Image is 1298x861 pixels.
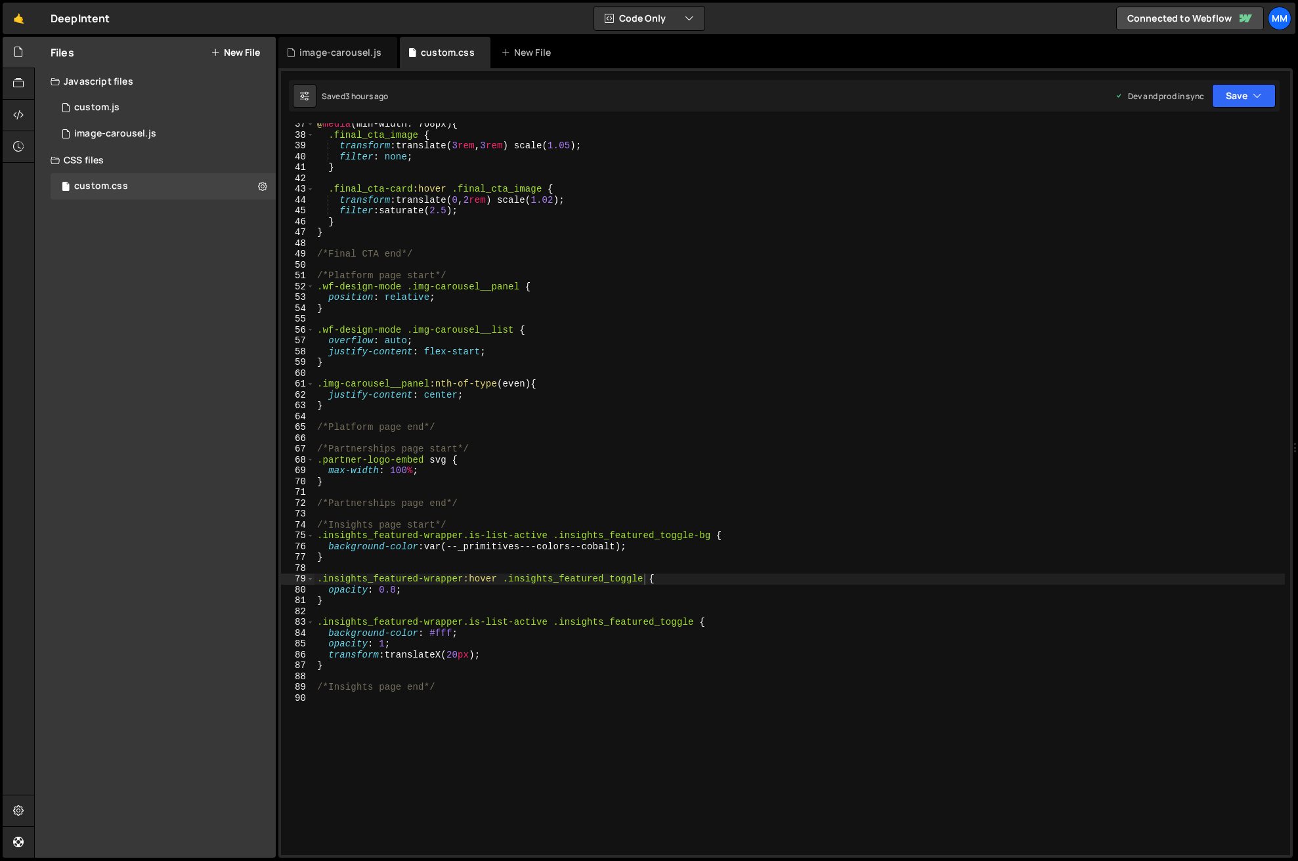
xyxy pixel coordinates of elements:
[51,173,276,199] div: 16711/45677.css
[74,180,128,192] div: custom.css
[281,563,314,574] div: 78
[281,379,314,390] div: 61
[281,357,314,368] div: 59
[1115,91,1204,102] div: Dev and prod in sync
[281,162,314,173] div: 41
[281,574,314,585] div: 79
[281,119,314,130] div: 37
[281,541,314,553] div: 76
[281,433,314,444] div: 66
[281,411,314,423] div: 64
[281,238,314,249] div: 48
[74,102,119,114] div: custom.js
[281,282,314,293] div: 52
[281,606,314,618] div: 82
[501,46,556,59] div: New File
[35,68,276,94] div: Javascript files
[281,140,314,152] div: 39
[281,498,314,509] div: 72
[281,585,314,596] div: 80
[1212,84,1276,108] button: Save
[281,152,314,163] div: 40
[281,650,314,661] div: 86
[74,128,156,140] div: image-carousel.js
[281,693,314,704] div: 90
[281,422,314,433] div: 65
[281,400,314,411] div: 63
[299,46,381,59] div: image-carousel.js
[281,195,314,206] div: 44
[281,184,314,195] div: 43
[281,465,314,476] div: 69
[281,346,314,358] div: 58
[345,91,389,102] div: 3 hours ago
[281,455,314,466] div: 68
[281,130,314,141] div: 38
[281,617,314,628] div: 83
[1116,7,1264,30] a: Connected to Webflow
[281,335,314,346] div: 57
[281,325,314,336] div: 56
[281,314,314,325] div: 55
[281,509,314,520] div: 73
[211,47,260,58] button: New File
[281,552,314,563] div: 77
[1268,7,1291,30] a: mm
[281,217,314,228] div: 46
[3,3,35,34] a: 🤙
[281,595,314,606] div: 81
[594,7,704,30] button: Code Only
[281,249,314,260] div: 49
[281,292,314,303] div: 53
[281,173,314,184] div: 42
[281,530,314,541] div: 75
[281,260,314,271] div: 50
[281,628,314,639] div: 84
[281,368,314,379] div: 60
[281,487,314,498] div: 71
[421,46,475,59] div: custom.css
[51,45,74,60] h2: Files
[281,270,314,282] div: 51
[51,10,110,26] div: DeepIntent
[281,682,314,693] div: 89
[281,639,314,650] div: 85
[35,147,276,173] div: CSS files
[281,660,314,671] div: 87
[281,205,314,217] div: 45
[281,227,314,238] div: 47
[281,303,314,314] div: 54
[281,444,314,455] div: 67
[51,121,276,147] div: 16711/45799.js
[281,476,314,488] div: 70
[51,94,276,121] div: 16711/45679.js
[281,520,314,531] div: 74
[281,390,314,401] div: 62
[322,91,389,102] div: Saved
[281,671,314,682] div: 88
